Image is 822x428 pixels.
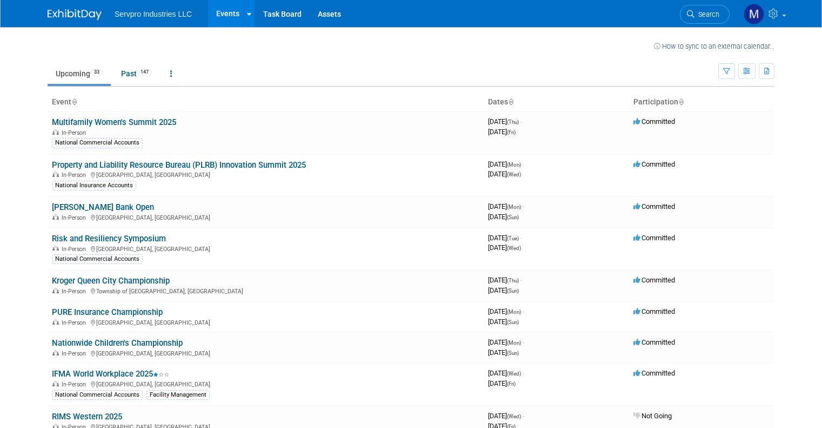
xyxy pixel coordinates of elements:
[488,234,522,242] span: [DATE]
[52,350,59,355] img: In-Person Event
[52,286,479,295] div: Township of [GEOGRAPHIC_DATA], [GEOGRAPHIC_DATA]
[146,390,210,400] div: Facility Management
[62,246,89,253] span: In-Person
[520,117,522,126] span: -
[52,160,306,170] a: Property and Liability Resource Bureau (PLRB) Innovation Summit 2025
[488,286,519,294] span: [DATE]
[633,369,675,377] span: Committed
[52,254,143,264] div: National Commercial Accounts
[52,170,479,179] div: [GEOGRAPHIC_DATA], [GEOGRAPHIC_DATA]
[633,117,675,126] span: Committed
[633,307,675,315] span: Committed
[52,214,59,220] img: In-Person Event
[507,204,521,210] span: (Mon)
[523,412,524,420] span: -
[523,202,524,210] span: -
[48,9,102,20] img: ExhibitDay
[507,350,519,356] span: (Sun)
[507,278,519,284] span: (Thu)
[488,276,522,284] span: [DATE]
[678,97,684,106] a: Sort by Participation Type
[52,338,183,348] a: Nationwide Children's Championship
[484,93,629,111] th: Dates
[488,117,522,126] span: [DATE]
[654,42,774,50] a: How to sync to an external calendar...
[52,172,59,177] img: In-Person Event
[507,381,516,387] span: (Fri)
[62,381,89,388] span: In-Person
[488,412,524,420] span: [DATE]
[62,129,89,136] span: In-Person
[633,412,672,420] span: Not Going
[488,318,519,326] span: [DATE]
[523,338,524,346] span: -
[52,129,59,135] img: In-Person Event
[488,128,516,136] span: [DATE]
[52,381,59,386] img: In-Person Event
[137,68,152,76] span: 147
[633,234,675,242] span: Committed
[52,319,59,325] img: In-Person Event
[52,369,169,379] a: IFMA World Workplace 2025
[488,348,519,357] span: [DATE]
[694,10,719,18] span: Search
[523,369,524,377] span: -
[52,348,479,357] div: [GEOGRAPHIC_DATA], [GEOGRAPHIC_DATA]
[113,63,160,84] a: Past147
[507,340,521,346] span: (Mon)
[629,93,774,111] th: Participation
[488,160,524,168] span: [DATE]
[48,93,484,111] th: Event
[48,63,111,84] a: Upcoming33
[52,276,170,286] a: Kroger Queen City Championship
[52,307,163,317] a: PURE Insurance Championship
[508,97,513,106] a: Sort by Start Date
[62,319,89,326] span: In-Person
[523,160,524,168] span: -
[52,202,154,212] a: [PERSON_NAME] Bank Open
[507,172,521,177] span: (Wed)
[52,246,59,251] img: In-Person Event
[507,288,519,294] span: (Sun)
[488,369,524,377] span: [DATE]
[488,202,524,210] span: [DATE]
[52,234,166,243] a: Risk and Resiliency Symposium
[52,318,479,326] div: [GEOGRAPHIC_DATA], [GEOGRAPHIC_DATA]
[520,234,522,242] span: -
[488,213,519,221] span: [DATE]
[62,288,89,295] span: In-Person
[488,243,521,252] span: [DATE]
[520,276,522,284] span: -
[633,160,675,168] span: Committed
[115,10,192,18] span: Servpro Industries LLC
[507,413,521,419] span: (Wed)
[488,338,524,346] span: [DATE]
[507,319,519,325] span: (Sun)
[52,138,143,148] div: National Commercial Accounts
[507,214,519,220] span: (Sun)
[488,379,516,387] span: [DATE]
[62,350,89,357] span: In-Person
[680,5,730,24] a: Search
[52,213,479,221] div: [GEOGRAPHIC_DATA], [GEOGRAPHIC_DATA]
[52,412,122,422] a: RIMS Western 2025
[507,245,521,251] span: (Wed)
[488,170,521,178] span: [DATE]
[633,338,675,346] span: Committed
[507,162,521,168] span: (Mon)
[507,309,521,315] span: (Mon)
[507,371,521,377] span: (Wed)
[507,119,519,125] span: (Thu)
[507,235,519,241] span: (Tue)
[744,4,764,24] img: Mark Bristol
[52,117,176,127] a: Multifamily Women's Summit 2025
[62,172,89,179] span: In-Person
[633,202,675,210] span: Committed
[52,288,59,293] img: In-Person Event
[507,129,516,135] span: (Fri)
[52,390,143,400] div: National Commercial Accounts
[52,379,479,388] div: [GEOGRAPHIC_DATA], [GEOGRAPHIC_DATA]
[52,244,479,253] div: [GEOGRAPHIC_DATA], [GEOGRAPHIC_DATA]
[62,214,89,221] span: In-Person
[71,97,77,106] a: Sort by Event Name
